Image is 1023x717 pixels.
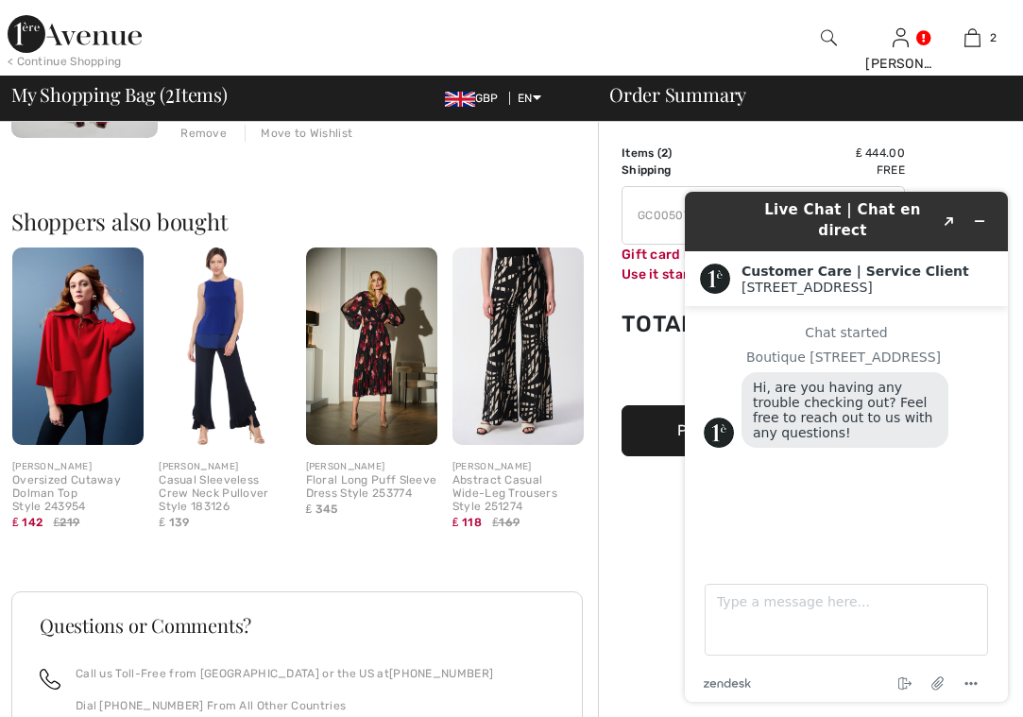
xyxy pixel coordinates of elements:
img: My Info [893,26,909,49]
span: 2 [990,29,997,46]
div: Casual Sleeveless Crew Neck Pullover Style 183126 [159,474,290,513]
span: 2 [165,80,175,105]
img: Abstract Casual Wide-Leg Trousers Style 251274 [452,248,584,445]
img: Floral Long Puff Sleeve Dress Style 253774 [306,248,437,445]
span: ₤219 [54,514,80,531]
span: 2 [661,146,668,160]
img: My Bag [964,26,980,49]
iframe: PayPal [622,356,905,399]
img: call [40,669,60,690]
img: 1ère Avenue [8,15,142,53]
div: Gift card not active yet. Use it starting: [DATE] [622,245,905,284]
h2: Shoppers also bought [11,210,598,232]
td: Items ( ) [622,145,740,162]
div: [PERSON_NAME] [452,460,584,474]
img: search the website [821,26,837,49]
img: Oversized Cutaway Dolman Top Style 243954 [12,248,144,445]
div: Remove [180,125,227,142]
span: ₤ 139 [159,516,189,529]
td: Total [622,292,740,356]
img: UK Pound [445,92,475,107]
span: ₤169 [492,514,520,531]
a: Sign In [893,28,909,46]
div: < Continue Shopping [8,53,122,70]
input: Promo code [622,187,852,244]
button: Proceed to Payment [622,405,905,456]
a: [PHONE_NUMBER] [389,667,493,680]
div: Oversized Cutaway Dolman Top Style 243954 [12,474,144,513]
td: ₤ 444.00 [740,145,905,162]
img: Casual Sleeveless Crew Neck Pullover Style 183126 [159,248,290,445]
span: ₤ 142 [12,516,43,529]
span: ₤ 345 [306,503,338,516]
div: Move to Wishlist [245,125,352,142]
h3: Questions or Comments? [40,616,554,635]
div: Floral Long Puff Sleeve Dress Style 253774 [306,474,437,501]
span: My Shopping Bag ( Items) [11,85,228,104]
div: [PERSON_NAME] [306,460,437,474]
p: Dial [PHONE_NUMBER] From All Other Countries [76,697,493,714]
div: Order Summary [587,85,1012,104]
td: Free [740,162,905,179]
p: Call us Toll-Free from [GEOGRAPHIC_DATA] or the US at [76,665,493,682]
td: Shipping [622,162,740,179]
span: ₤ 118 [452,516,482,529]
div: [PERSON_NAME] [865,54,935,74]
span: GBP [445,92,506,105]
span: Chat [44,13,83,30]
div: [PERSON_NAME] [12,460,144,474]
div: Abstract Casual Wide-Leg Trousers Style 251274 [452,474,584,513]
span: EN [518,92,541,105]
a: 2 [937,26,1007,49]
iframe: Find more information here [670,177,1023,717]
div: [PERSON_NAME] [159,460,290,474]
